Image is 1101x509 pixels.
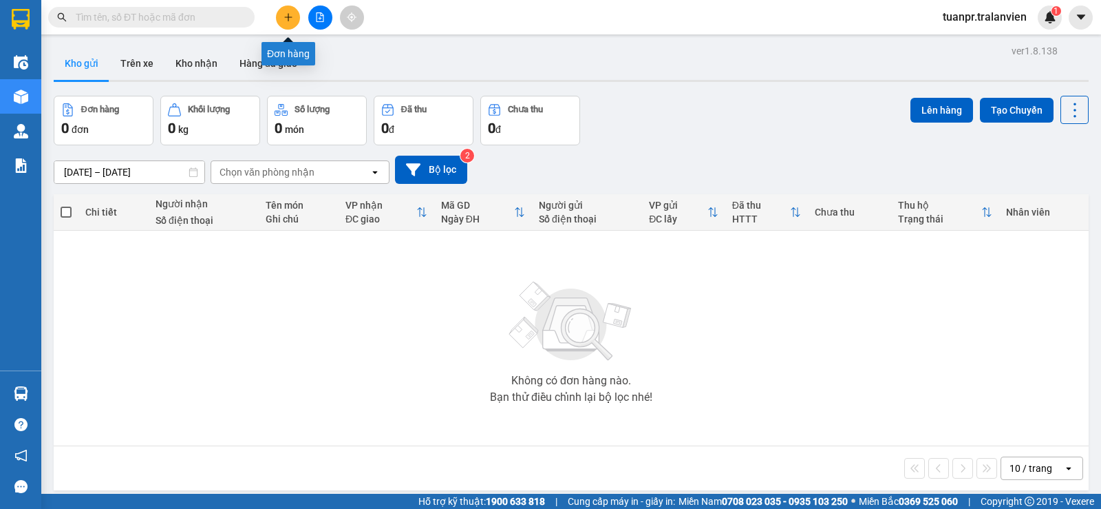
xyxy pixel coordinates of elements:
div: Người gửi [539,200,635,211]
span: Hỗ trợ kỹ thuật: [418,494,545,509]
input: Select a date range. [54,161,204,183]
sup: 1 [1051,6,1061,16]
div: Đơn hàng [81,105,119,114]
div: ver 1.8.138 [1012,43,1058,59]
th: Toggle SortBy [642,194,725,231]
button: Khối lượng0kg [160,96,260,145]
div: Khối lượng [188,105,230,114]
span: plus [284,12,293,22]
button: Số lượng0món [267,96,367,145]
span: Miền Nam [678,494,848,509]
div: Chưa thu [508,105,543,114]
span: ⚪️ [851,499,855,504]
span: tuanpr.tralanvien [932,8,1038,25]
th: Toggle SortBy [725,194,809,231]
input: Tìm tên, số ĐT hoặc mã đơn [76,10,238,25]
span: search [57,12,67,22]
span: aim [347,12,356,22]
div: Ngày ĐH [441,214,514,225]
button: Đơn hàng0đơn [54,96,153,145]
th: Toggle SortBy [339,194,434,231]
div: Nhân viên [1006,207,1082,218]
div: Trạng thái [898,214,981,225]
button: Bộ lọc [395,156,467,184]
span: copyright [1025,497,1034,506]
span: đ [495,124,501,135]
div: Ghi chú [266,214,332,225]
div: VP gửi [649,200,707,211]
div: Thu hộ [898,200,981,211]
span: 0 [61,120,69,136]
span: notification [14,449,28,462]
button: plus [276,6,300,30]
strong: 1900 633 818 [486,496,545,507]
div: Đã thu [401,105,427,114]
button: Kho gửi [54,47,109,80]
div: Đã thu [732,200,791,211]
img: warehouse-icon [14,90,28,104]
span: Cung cấp máy in - giấy in: [568,494,675,509]
span: | [968,494,970,509]
img: warehouse-icon [14,386,28,401]
th: Toggle SortBy [434,194,532,231]
button: Tạo Chuyến [980,98,1054,123]
button: Đã thu0đ [374,96,473,145]
button: file-add [308,6,332,30]
button: Trên xe [109,47,164,80]
img: logo-vxr [12,9,30,30]
img: solution-icon [14,158,28,173]
div: Mã GD [441,200,514,211]
span: kg [178,124,189,135]
button: aim [340,6,364,30]
span: món [285,124,304,135]
span: message [14,480,28,493]
div: Bạn thử điều chỉnh lại bộ lọc nhé! [490,392,652,403]
img: icon-new-feature [1044,11,1056,23]
button: Hàng đã giao [228,47,308,80]
button: Kho nhận [164,47,228,80]
div: Tên món [266,200,332,211]
span: Miền Bắc [859,494,958,509]
span: 1 [1054,6,1058,16]
span: đ [389,124,394,135]
span: 0 [381,120,389,136]
span: 0 [168,120,175,136]
button: Lên hàng [910,98,973,123]
span: caret-down [1075,11,1087,23]
button: Chưa thu0đ [480,96,580,145]
span: file-add [315,12,325,22]
sup: 2 [460,149,474,163]
div: Không có đơn hàng nào. [511,375,631,386]
div: Chi tiết [85,207,142,218]
img: warehouse-icon [14,55,28,70]
img: warehouse-icon [14,124,28,138]
div: Chưa thu [815,207,884,218]
strong: 0708 023 035 - 0935 103 250 [722,496,848,507]
div: 10 / trang [1009,461,1052,475]
span: đơn [72,124,89,135]
button: caret-down [1069,6,1093,30]
strong: 0369 525 060 [899,496,958,507]
div: Chọn văn phòng nhận [220,165,314,179]
div: VP nhận [345,200,416,211]
svg: open [370,167,381,178]
span: | [555,494,557,509]
div: ĐC giao [345,214,416,225]
svg: open [1063,463,1074,474]
span: 0 [275,120,282,136]
div: ĐC lấy [649,214,707,225]
div: Số điện thoại [156,215,252,226]
div: Người nhận [156,198,252,209]
span: question-circle [14,418,28,431]
div: Số lượng [295,105,330,114]
img: svg+xml;base64,PHN2ZyBjbGFzcz0ibGlzdC1wbHVnX19zdmciIHhtbG5zPSJodHRwOi8vd3d3LnczLm9yZy8yMDAwL3N2Zy... [502,273,640,370]
span: 0 [488,120,495,136]
th: Toggle SortBy [891,194,999,231]
div: Số điện thoại [539,214,635,225]
div: HTTT [732,214,791,225]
